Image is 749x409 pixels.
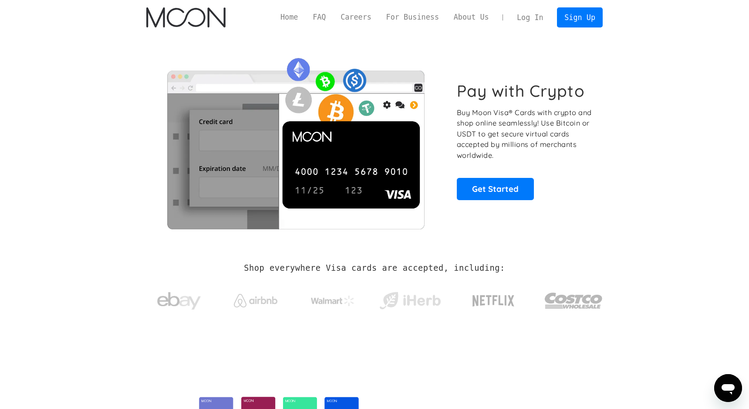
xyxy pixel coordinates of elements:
[509,8,550,27] a: Log In
[557,7,602,27] a: Sign Up
[146,52,445,229] img: Moon Cards let you spend your crypto anywhere Visa is accepted.
[146,7,225,27] a: home
[146,7,225,27] img: Moon Logo
[455,281,533,316] a: Netflix
[544,284,603,317] img: Costco
[457,178,534,200] a: Get Started
[714,374,742,402] iframe: Button to launch messaging window
[379,12,446,23] a: For Business
[333,12,378,23] a: Careers
[457,81,585,101] h1: Pay with Crypto
[311,296,354,306] img: Walmart
[472,290,515,312] img: Netflix
[457,107,593,161] p: Buy Moon Visa® Cards with crypto and shop online seamlessly! Use Bitcoin or USDT to get secure vi...
[544,276,603,321] a: Costco
[234,294,277,307] img: Airbnb
[244,263,505,273] h2: Shop everywhere Visa cards are accepted, including:
[273,12,305,23] a: Home
[300,287,365,310] a: Walmart
[378,281,442,317] a: iHerb
[378,290,442,312] img: iHerb
[146,279,211,319] a: ebay
[223,285,288,312] a: Airbnb
[446,12,496,23] a: About Us
[305,12,333,23] a: FAQ
[157,287,201,315] img: ebay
